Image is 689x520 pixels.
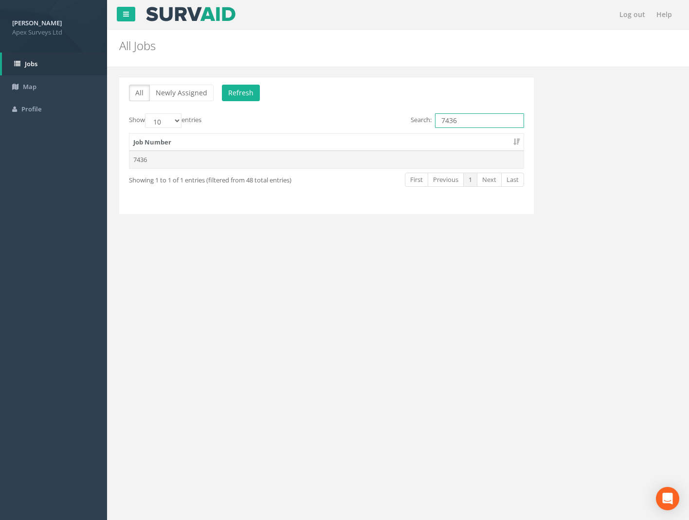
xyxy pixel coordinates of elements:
[501,173,524,187] a: Last
[21,105,41,113] span: Profile
[12,16,95,36] a: [PERSON_NAME] Apex Surveys Ltd
[2,53,107,75] a: Jobs
[477,173,502,187] a: Next
[149,85,214,101] button: Newly Assigned
[129,172,285,185] div: Showing 1 to 1 of 1 entries (filtered from 48 total entries)
[12,18,62,27] strong: [PERSON_NAME]
[435,113,524,128] input: Search:
[222,85,260,101] button: Refresh
[25,59,37,68] span: Jobs
[129,85,150,101] button: All
[119,39,581,52] h2: All Jobs
[12,28,95,37] span: Apex Surveys Ltd
[145,113,181,128] select: Showentries
[129,151,524,168] td: 7436
[463,173,477,187] a: 1
[656,487,679,510] div: Open Intercom Messenger
[23,82,36,91] span: Map
[411,113,524,128] label: Search:
[129,134,524,151] th: Job Number: activate to sort column ascending
[129,113,201,128] label: Show entries
[428,173,464,187] a: Previous
[405,173,428,187] a: First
